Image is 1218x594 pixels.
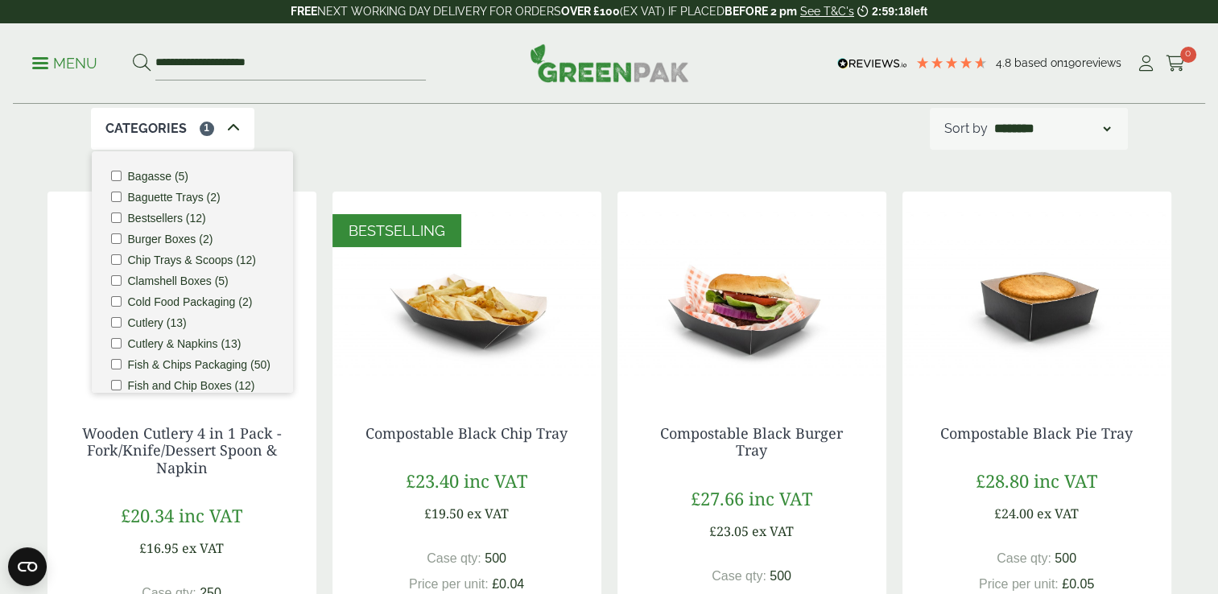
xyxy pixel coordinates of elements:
span: 4.8 [996,56,1014,69]
strong: BEFORE 2 pm [725,5,797,18]
label: Bagasse (5) [128,171,188,182]
span: £23.05 [709,522,749,540]
span: £28.80 [976,468,1029,493]
span: ex VAT [182,539,224,557]
label: Cold Food Packaging (2) [128,296,253,307]
span: 500 [770,569,791,583]
span: reviews [1082,56,1121,69]
span: inc VAT [1034,468,1097,493]
a: Compostable Black Pie Tray [940,423,1133,443]
span: Price per unit: [409,577,489,591]
span: £0.04 [492,577,524,591]
span: Case qty: [427,551,481,565]
label: Fish & Chips Packaging (50) [128,359,270,370]
span: Case qty: [997,551,1051,565]
a: 0 [1166,52,1186,76]
span: BESTSELLING [349,222,445,239]
span: 500 [485,551,506,565]
p: Sort by [944,119,988,138]
img: REVIEWS.io [837,58,907,69]
span: left [910,5,927,18]
select: Shop order [991,119,1113,138]
span: Case qty: [712,569,766,583]
p: Categories [105,119,187,138]
img: IMG_5633 [902,192,1171,393]
span: ex VAT [1037,505,1079,522]
span: £16.95 [139,539,179,557]
label: Clamshell Boxes (5) [128,275,229,287]
span: £20.34 [121,503,174,527]
span: £23.40 [406,468,459,493]
span: inc VAT [464,468,527,493]
label: Chip Trays & Scoops (12) [128,254,257,266]
p: Menu [32,54,97,73]
span: £0.05 [1062,577,1094,591]
label: Cutlery & Napkins (13) [128,338,242,349]
a: Compostable Black Chip Tray [365,423,568,443]
span: £24.00 [994,505,1034,522]
a: Menu [32,54,97,70]
span: 190 [1063,56,1082,69]
span: 0 [1180,47,1196,63]
span: Based on [1014,56,1063,69]
a: Compostable Black Burger Tray [660,423,843,460]
img: black chip tray [332,192,601,393]
span: Price per unit: [979,577,1059,591]
strong: OVER £100 [561,5,620,18]
span: 2:59:18 [872,5,910,18]
span: £19.50 [424,505,464,522]
img: black burger tray [617,192,886,393]
a: See T&C's [800,5,854,18]
label: Bestsellers (12) [128,212,206,224]
label: Cutlery (13) [128,317,187,328]
span: 1 [200,122,214,136]
a: Wooden Cutlery 4 in 1 Pack - Fork/Knife/Dessert Spoon & Napkin [82,423,282,477]
div: 4.79 Stars [915,56,988,70]
span: £27.66 [691,486,744,510]
span: 500 [1055,551,1076,565]
span: ex VAT [467,505,509,522]
i: My Account [1136,56,1156,72]
span: inc VAT [179,503,242,527]
span: inc VAT [749,486,812,510]
img: GreenPak Supplies [530,43,689,82]
label: Burger Boxes (2) [128,233,213,245]
strong: FREE [291,5,317,18]
img: 4 in 1 pack 2 [47,192,316,393]
label: Fish and Chip Boxes (12) [128,380,255,391]
span: ex VAT [752,522,794,540]
button: Open CMP widget [8,547,47,586]
label: Baguette Trays (2) [128,192,221,203]
i: Cart [1166,56,1186,72]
